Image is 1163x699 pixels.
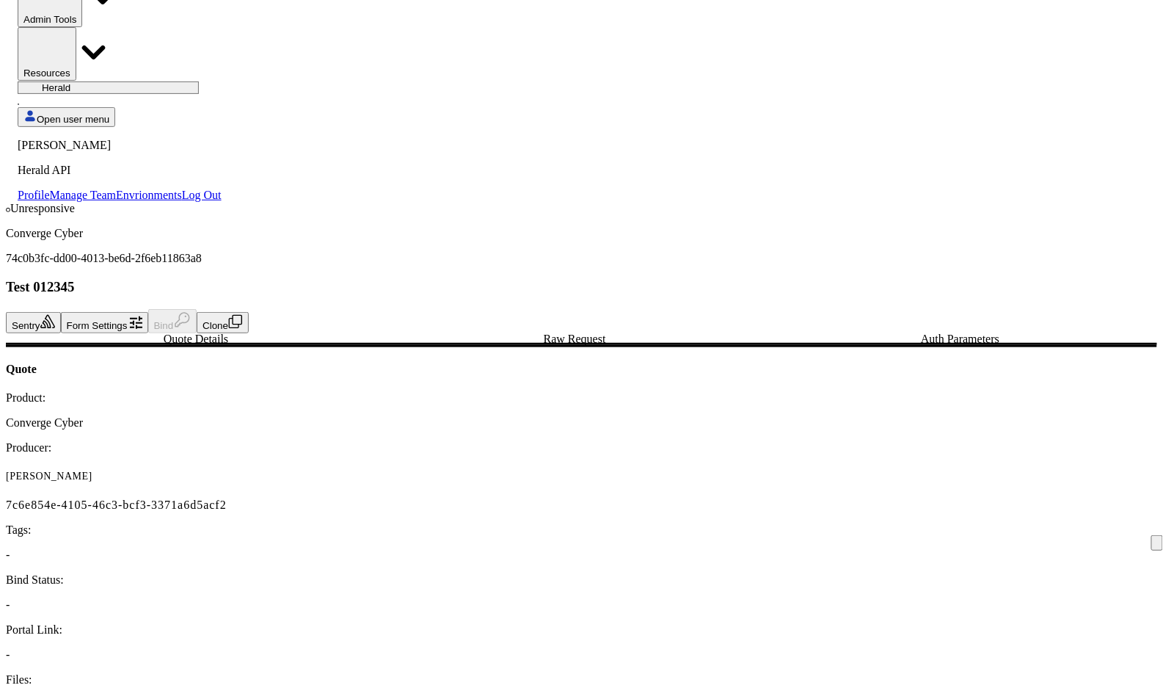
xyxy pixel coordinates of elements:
p: Converge Cyber [6,416,1157,430]
p: - [6,648,1157,662]
a: Profile [18,189,50,201]
p: Producer: [6,441,1157,454]
button: Sentry [6,312,61,333]
a: Manage Team [50,189,117,201]
button: Form Settings [61,312,148,333]
button: Resources dropdown menu [18,27,76,81]
span: Quote Details [164,333,228,345]
h4: Quote [6,363,1157,376]
p: Converge Cyber [6,227,1157,240]
span: Auth Parameters [921,333,999,345]
span: Raw Request [544,333,606,345]
a: Envrionments [116,189,182,201]
p: - [6,548,1157,562]
button: Clone [197,312,249,333]
button: Open user menu [18,107,115,127]
h3: Test 012345 [6,279,1157,295]
button: Bind [148,309,197,333]
p: Tags: [6,524,1157,537]
span: Unresponsive [10,202,75,214]
span: Open user menu [37,114,109,125]
p: Herald API [18,164,222,177]
p: [PERSON_NAME] [6,466,1157,487]
p: 7c6e854e-4105-46c3-bcf3-3371a6d5acf2 [6,499,1157,512]
p: Bind Status: [6,573,1157,587]
p: 74c0b3fc-dd00-4013-be6d-2f6eb11863a8 [6,252,1157,265]
p: Product: [6,391,1157,405]
p: [PERSON_NAME] [18,139,222,152]
div: Open user menu [18,139,222,202]
p: Portal Link: [6,623,1157,637]
p: - [6,598,1157,612]
a: Log Out [182,189,222,201]
p: Files: [6,673,1157,687]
